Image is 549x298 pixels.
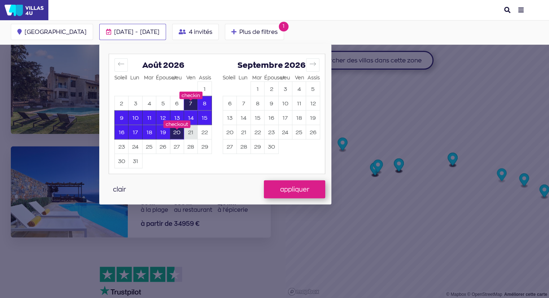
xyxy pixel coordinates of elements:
[265,82,278,96] td: Choose Wednesday, September 2, 2026 as your end date.
[160,128,166,135] font: 19
[278,125,292,139] td: Choose Thursday, September 24, 2026 as your end date.
[133,157,138,164] font: 31
[172,24,219,40] button: 4 invités
[114,110,128,125] td: Choose Sunday, August 9, 2026 as your end date.
[189,28,212,35] font: 4 invités
[237,139,250,154] td: Choose Monday, September 28, 2026 as your end date.
[279,125,292,139] button: 24
[265,96,278,110] button: 9
[282,100,288,106] font: 10
[142,110,156,125] td: Choose Tuesday, August 11, 2026 as your end date.
[156,125,170,139] button: 19
[241,128,247,135] font: 21
[237,125,250,139] td: Choose Monday, September 21, 2026 as your end date.
[170,125,184,139] td: Selected. Thursday, August 20, 2026
[250,110,264,125] td: Choose Tuesday, September 15, 2026 as your end date.
[223,96,236,110] td: Choose Sunday, September 6, 2026 as your end date.
[223,110,236,125] td: Choose Sunday, September 13, 2026 as your end date.
[227,143,233,150] font: 27
[292,82,306,96] td: Choose Friday, September 4, 2026 as your end date.
[156,110,170,125] td: Choose Wednesday, August 12, 2026 as your end date.
[225,24,284,40] button: Plus de filtres 1
[156,96,170,110] td: Choose Wednesday, August 5, 2026 as your end date.
[143,125,156,139] button: 18
[242,100,245,106] font: 7
[251,111,264,125] button: 15
[237,111,250,125] button: 14
[306,82,320,96] td: Choose Saturday, September 5, 2026 as your end date.
[146,143,153,150] font: 25
[282,128,288,135] font: 24
[204,85,206,92] font: 1
[187,143,194,150] font: 28
[128,125,142,139] button: 17
[284,60,305,70] font: 2026
[292,125,306,139] td: Choose Friday, September 25, 2026 as your end date.
[132,143,139,150] font: 24
[292,125,306,139] button: 25
[184,125,198,139] td: Choose Friday, August 21, 2026 as your end date.
[268,143,275,150] font: 30
[297,85,301,92] font: 4
[161,100,165,106] font: 5
[265,139,278,154] td: Choose Wednesday, September 30, 2026 as your end date.
[25,28,87,35] font: [GEOGRAPHIC_DATA]
[265,96,278,110] td: Choose Wednesday, September 9, 2026 as your end date.
[250,125,264,139] td: Choose Tuesday, September 22, 2026 as your end date.
[223,139,236,154] td: Choose Sunday, September 27, 2026 as your end date.
[223,111,236,125] button: 13
[184,125,197,139] button: 21
[143,111,156,125] button: 11
[99,24,166,40] button: [DATE] - [DATE]
[115,111,128,125] button: 9
[257,85,259,92] font: 1
[128,154,142,168] td: Choose Monday, August 31, 2026 as your end date.
[147,128,152,135] font: 18
[198,82,211,96] button: 1
[202,114,208,121] font: 15
[223,125,236,139] td: Choose Sunday, September 20, 2026 as your end date.
[163,60,184,70] font: 2026
[268,128,275,135] font: 23
[283,23,284,30] font: 1
[174,143,180,150] font: 27
[115,96,128,110] button: 2
[143,140,156,154] button: 25
[306,58,319,72] button: Avancez pour passer au mois suivant.
[237,110,250,125] td: Choose Monday, September 14, 2026 as your end date.
[250,96,264,110] td: Choose Tuesday, September 8, 2026 as your end date.
[237,96,250,110] button: 7
[142,139,156,154] td: Choose Tuesday, August 25, 2026 as your end date.
[237,140,250,154] button: 28
[184,96,198,110] td: Selected. Friday, August 7, 2026
[119,128,125,135] font: 16
[228,100,232,106] font: 6
[310,100,316,106] font: 12
[189,100,192,106] font: 7
[147,114,152,121] font: 11
[265,82,278,96] button: 2
[135,28,138,35] font: -
[256,100,260,106] font: 8
[115,140,128,154] button: 23
[255,114,261,121] font: 15
[237,60,283,70] font: Septembre
[265,125,278,139] td: Choose Wednesday, September 23, 2026 as your end date.
[198,96,211,110] button: 8
[184,140,197,154] button: 28
[265,140,278,154] button: 30
[128,125,142,139] td: Choose Monday, August 17, 2026 as your end date.
[128,154,142,168] button: 31
[114,28,134,35] font: [DATE]
[115,125,128,139] button: 16
[201,143,208,150] font: 29
[140,28,160,35] font: [DATE]
[170,96,184,110] td: Choose Thursday, August 6, 2026 as your end date.
[306,111,319,125] button: 19
[133,128,138,135] font: 17
[120,100,123,106] font: 2
[239,28,278,35] font: Plus de filtres
[198,140,211,154] button: 29
[142,96,156,110] td: Choose Tuesday, August 4, 2026 as your end date.
[198,110,212,125] td: Choose Saturday, August 15, 2026 as your end date.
